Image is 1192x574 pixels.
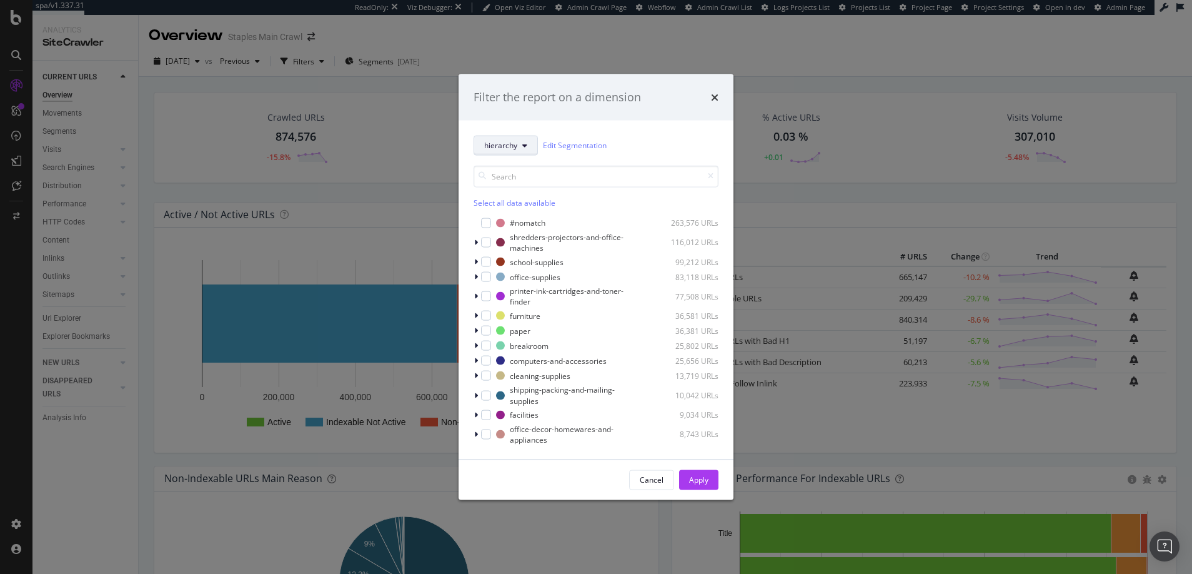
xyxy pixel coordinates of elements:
[459,74,733,500] div: modal
[658,291,718,301] div: 77,508 URLs
[510,423,643,445] div: office-decor-homewares-and-appliances
[657,218,718,228] div: 263,576 URLs
[510,340,549,351] div: breakroom
[657,271,718,282] div: 83,118 URLs
[510,218,545,228] div: #nomatch
[657,370,718,381] div: 13,719 URLs
[1150,531,1180,561] div: Open Intercom Messenger
[474,197,718,208] div: Select all data available
[474,89,641,106] div: Filter the report on a dimension
[510,325,530,336] div: paper
[543,139,607,152] a: Edit Segmentation
[658,390,718,401] div: 10,042 URLs
[484,140,517,151] span: hierarchy
[657,325,718,336] div: 36,381 URLs
[510,355,607,366] div: computers-and-accessories
[510,256,564,267] div: school-supplies
[711,89,718,106] div: times
[660,429,718,440] div: 8,743 URLs
[662,237,718,248] div: 116,012 URLs
[510,410,539,420] div: facilities
[510,231,645,253] div: shredders-projectors-and-office-machines
[657,340,718,351] div: 25,802 URLs
[629,470,674,490] button: Cancel
[657,355,718,366] div: 25,656 URLs
[510,370,570,381] div: cleaning-supplies
[640,475,663,485] div: Cancel
[657,410,718,420] div: 9,034 URLs
[657,310,718,321] div: 36,581 URLs
[510,286,641,307] div: printer-ink-cartridges-and-toner-finder
[474,135,538,155] button: hierarchy
[679,470,718,490] button: Apply
[510,310,540,321] div: furniture
[510,271,560,282] div: office-supplies
[510,385,641,406] div: shipping-packing-and-mailing-supplies
[474,165,718,187] input: Search
[689,475,708,485] div: Apply
[657,256,718,267] div: 99,212 URLs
